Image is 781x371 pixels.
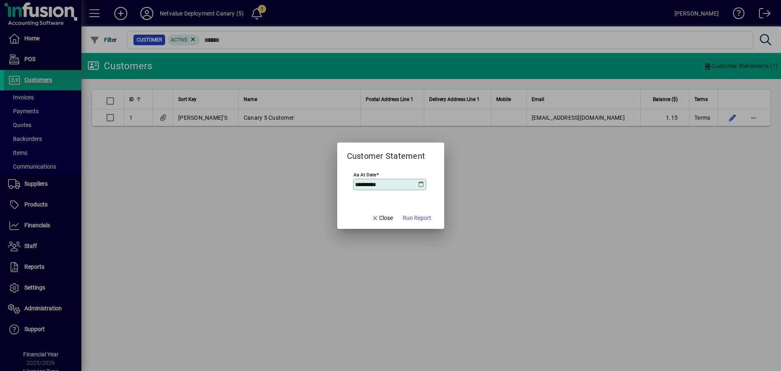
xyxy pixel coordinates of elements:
button: Run Report [399,211,434,226]
span: Close [372,214,393,222]
mat-label: As at Date [353,171,376,177]
button: Close [369,211,396,226]
span: Run Report [403,214,431,222]
h2: Customer Statement [337,143,435,162]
